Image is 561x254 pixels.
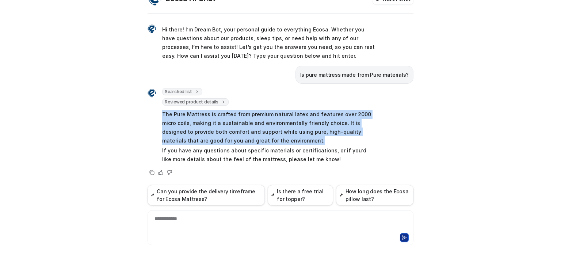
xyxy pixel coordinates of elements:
button: How long does the Ecosa pillow last? [336,185,413,205]
p: Is pure mattress made from Pure materials? [300,71,409,79]
p: Hi there! I’m Dream Bot, your personal guide to everything Ecosa. Whether you have questions abou... [162,25,376,60]
button: Is there a free trial for topper? [268,185,333,205]
p: If you have any questions about specific materials or certifications, or if you’d like more detai... [162,146,376,164]
img: Widget [148,89,156,98]
span: Searched list [162,88,202,95]
p: The Pure Mattress is crafted from premium natural latex and features over 2000 micro coils, makin... [162,110,376,145]
button: Can you provide the delivery timeframe for Ecosa Mattress? [148,185,265,205]
img: Widget [148,24,156,33]
span: Reviewed product details [162,98,229,106]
